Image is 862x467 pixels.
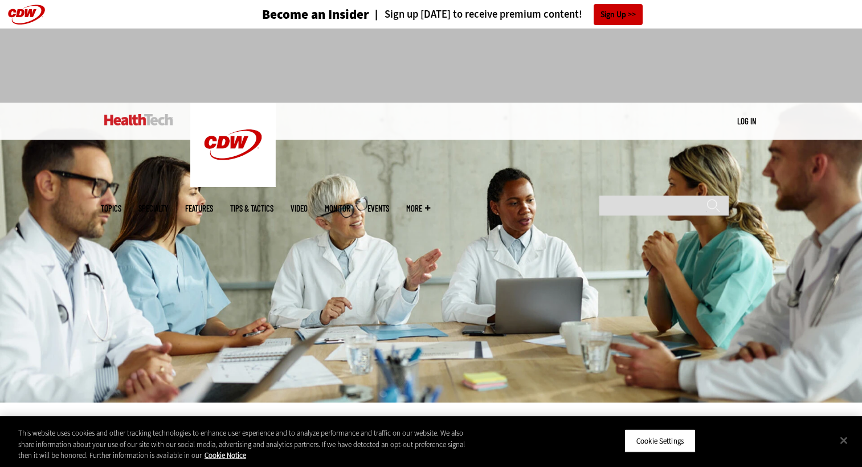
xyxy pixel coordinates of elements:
span: More [406,204,430,213]
button: Close [831,428,856,453]
a: More information about your privacy [205,450,246,460]
a: Log in [737,116,756,126]
a: Tips & Tactics [230,204,273,213]
a: Sign up [DATE] to receive premium content! [369,9,582,20]
a: Become an Insider [219,8,369,21]
a: MonITor [325,204,350,213]
a: Sign Up [594,4,643,25]
img: Home [190,103,276,187]
a: CDW [190,178,276,190]
h3: Become an Insider [262,8,369,21]
button: Cookie Settings [624,429,696,453]
div: This website uses cookies and other tracking technologies to enhance user experience and to analy... [18,428,474,461]
a: Events [367,204,389,213]
a: Video [291,204,308,213]
a: Features [185,204,213,213]
img: Home [104,114,173,125]
div: User menu [737,115,756,127]
span: Topics [101,204,121,213]
iframe: advertisement [224,40,639,91]
span: Specialty [138,204,168,213]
